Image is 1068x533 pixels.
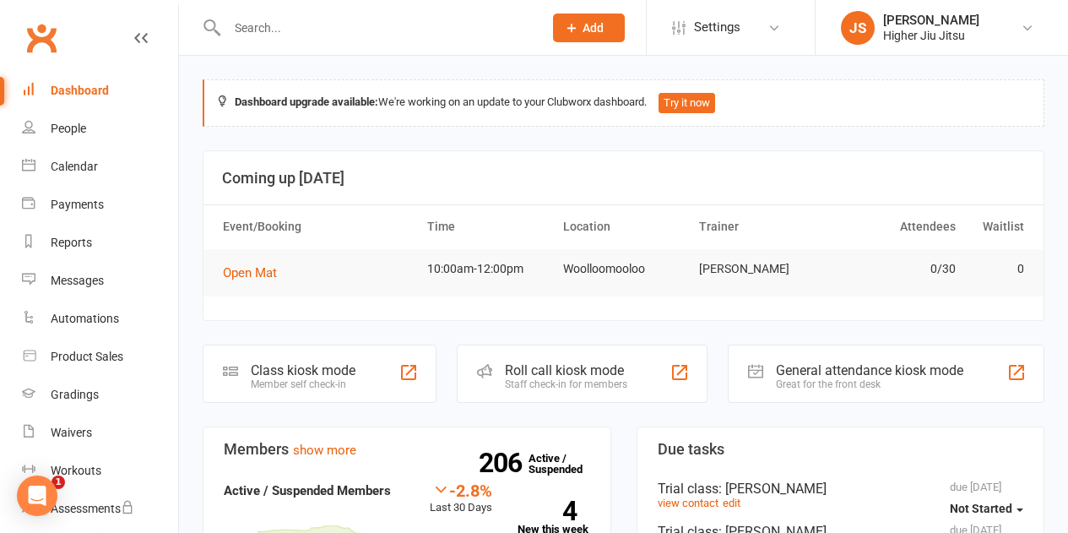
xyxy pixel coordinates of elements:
div: Trial class [658,481,1024,497]
a: view contact [658,497,718,509]
h3: Coming up [DATE] [222,170,1025,187]
td: [PERSON_NAME] [691,249,827,289]
div: Reports [51,236,92,249]
a: Assessments [22,490,178,528]
div: JS [841,11,875,45]
div: Waivers [51,426,92,439]
div: [PERSON_NAME] [883,13,979,28]
th: Time [420,205,556,248]
td: 10:00am-12:00pm [420,249,556,289]
div: Member self check-in [251,378,355,390]
div: Great for the front desk [776,378,963,390]
a: Gradings [22,376,178,414]
div: Roll call kiosk mode [505,362,627,378]
div: Higher Jiu Jitsu [883,28,979,43]
button: Open Mat [223,263,289,283]
strong: 206 [479,450,529,476]
div: Open Intercom Messenger [17,476,57,516]
a: Product Sales [22,338,178,376]
button: Try it now [659,93,715,113]
div: Payments [51,198,104,211]
strong: 4 [518,498,577,524]
td: 0 [963,249,1032,289]
a: People [22,110,178,148]
td: 0/30 [827,249,963,289]
div: Class kiosk mode [251,362,355,378]
a: Messages [22,262,178,300]
span: Not Started [950,502,1012,515]
div: People [51,122,86,135]
a: Dashboard [22,72,178,110]
span: : [PERSON_NAME] [718,481,827,497]
span: Open Mat [223,265,277,280]
div: Last 30 Days [430,481,492,517]
input: Search... [222,16,532,40]
a: Reports [22,224,178,262]
th: Attendees [827,205,963,248]
div: Dashboard [51,84,109,97]
div: Assessments [51,502,134,515]
a: Clubworx [20,17,62,59]
button: Add [553,14,625,42]
h3: Due tasks [658,441,1024,458]
strong: Dashboard upgrade available: [235,95,378,108]
h3: Members [224,441,590,458]
a: Workouts [22,452,178,490]
strong: Active / Suspended Members [224,483,391,498]
a: 206Active / Suspended [529,440,603,487]
a: Calendar [22,148,178,186]
td: Woolloomooloo [556,249,691,289]
th: Location [556,205,691,248]
div: General attendance kiosk mode [776,362,963,378]
a: Waivers [22,414,178,452]
th: Waitlist [963,205,1032,248]
button: Not Started [950,493,1023,524]
th: Trainer [691,205,827,248]
a: Payments [22,186,178,224]
span: Settings [694,8,740,46]
div: Messages [51,274,104,287]
div: Product Sales [51,350,123,363]
div: We're working on an update to your Clubworx dashboard. [203,79,1044,127]
div: Automations [51,312,119,325]
a: edit [723,497,740,509]
a: show more [293,443,356,458]
div: Gradings [51,388,99,401]
span: 1 [52,476,65,489]
div: Staff check-in for members [505,378,627,390]
span: Add [583,21,604,35]
div: -2.8% [430,481,492,499]
div: Workouts [51,464,101,477]
th: Event/Booking [215,205,420,248]
a: Automations [22,300,178,338]
div: Calendar [51,160,98,173]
